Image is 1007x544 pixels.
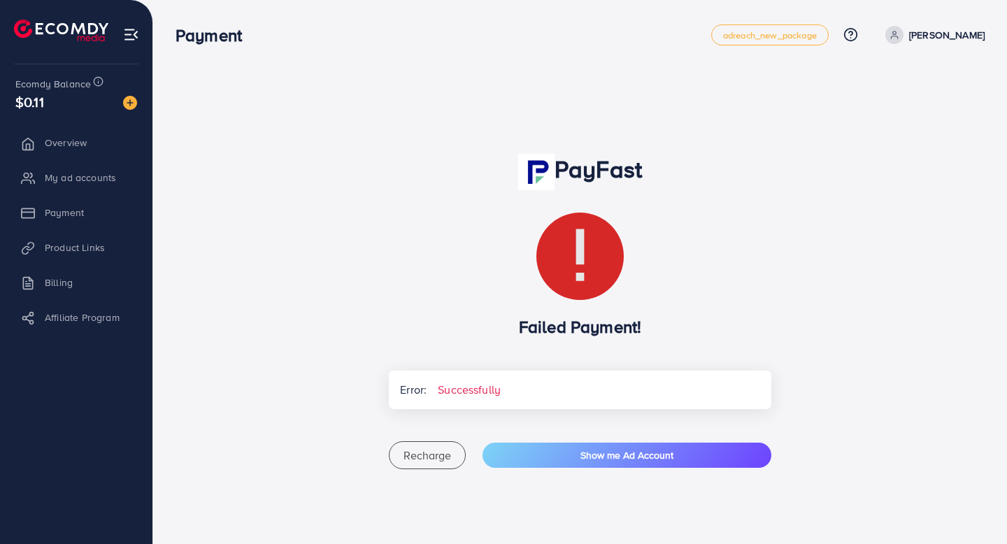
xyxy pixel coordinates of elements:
img: image [123,96,137,110]
span: $0.11 [15,92,44,112]
img: menu [123,27,139,43]
img: logo [14,20,108,41]
span: Show me Ad Account [580,448,673,462]
span: Successfully [427,371,512,409]
span: Recharge [403,448,451,463]
a: adreach_new_package [711,24,829,45]
p: [PERSON_NAME] [909,27,985,43]
span: Ecomdy Balance [15,77,91,91]
img: Error [536,213,624,300]
span: Error: [389,371,427,409]
h1: PayFast [389,154,771,190]
h3: Payment [176,25,253,45]
span: adreach_new_package [723,31,817,40]
img: PayFast [518,154,555,190]
a: [PERSON_NAME] [880,26,985,44]
button: Recharge [389,441,466,469]
button: Show me Ad Account [483,443,771,468]
h3: Failed Payment! [389,317,771,337]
